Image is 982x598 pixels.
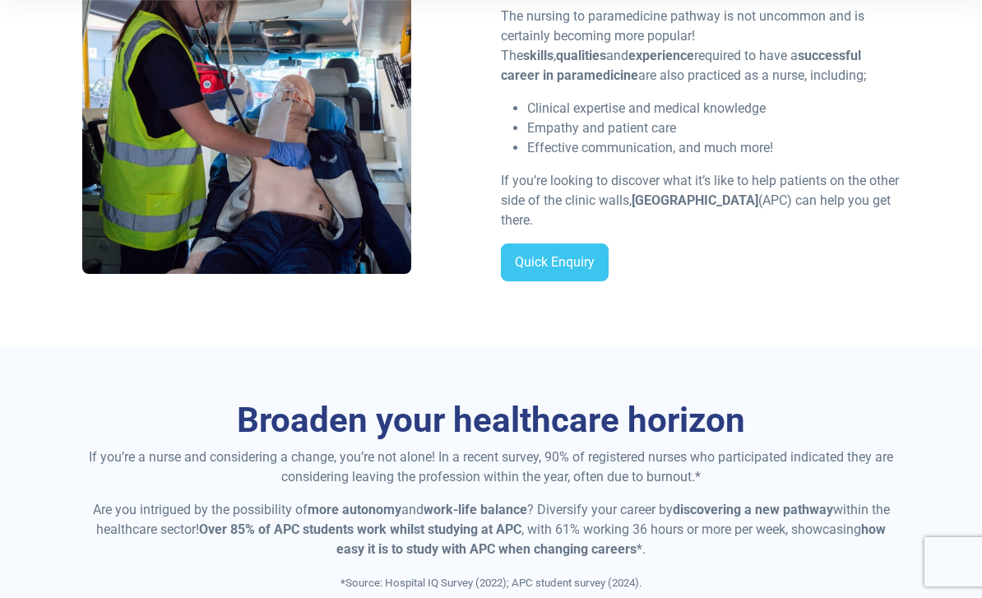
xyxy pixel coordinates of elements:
[82,447,901,487] p: If you’re a nurse and considering a change, you’re not alone! In a recent survey, 90% of register...
[556,48,606,63] strong: qualities
[527,502,673,517] span: ? Diversify your career by
[527,138,900,158] li: Effective communication, and much more!
[340,577,642,589] span: *Source: Hospital IQ Survey (2022); APC student survey (2024).
[501,171,900,230] p: If you’re looking to discover what it’s like to help patients on the other side of the clinic wal...
[82,400,901,442] h3: Broaden your healthcare horizon
[543,67,638,83] strong: in paramedicine
[521,522,861,537] span: , with 61% working 36 hours or more per week, showcasing
[628,48,694,63] strong: experience
[527,118,900,138] li: Empathy and patient care
[501,7,900,86] p: The nursing to paramedicine pathway is not uncommon and is certainly becoming more popular! The ,...
[93,502,308,517] span: Are you intrigued by the possibility of
[501,48,861,83] strong: successful career
[632,192,758,208] strong: [GEOGRAPHIC_DATA]
[527,99,900,118] li: Clinical expertise and medical knowledge
[424,502,527,517] span: work-life balance
[401,502,424,517] span: and
[199,522,521,537] span: Over 85% of APC students work whilst studying at APC
[501,243,609,281] a: Quick Enquiry
[523,48,554,63] strong: skills
[308,502,401,517] span: more autonomy
[673,502,833,517] span: discovering a new pathway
